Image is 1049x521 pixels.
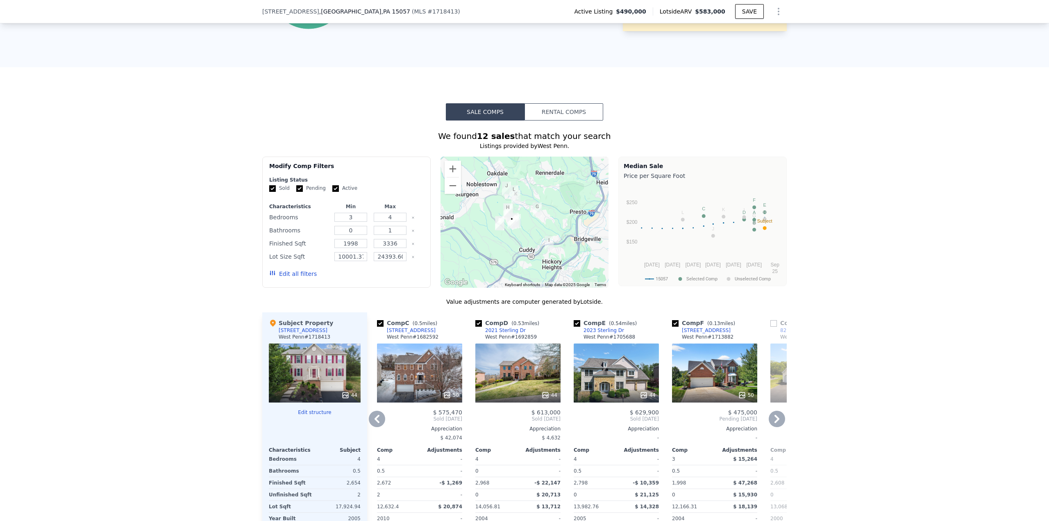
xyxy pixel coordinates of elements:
div: 0.5 [316,465,361,477]
div: 50 [443,391,459,399]
a: Open this area in Google Maps (opens a new window) [443,277,470,288]
div: - [770,432,856,444]
div: 5903 Ashford Ct [501,200,516,221]
div: 5109 Forest Ridge Dr [509,211,524,231]
div: Modify Comp Filters [269,162,424,177]
text: D [742,210,746,215]
div: Bedrooms [269,453,313,465]
a: 821 Kingston Dr [770,327,820,334]
div: 5121 Forest Ridge Dr [506,209,522,230]
label: Sold [269,185,290,192]
div: Max [372,203,408,210]
span: Sold [DATE] [377,416,462,422]
span: $ 47,268 [733,480,757,486]
span: $ 42,074 [440,435,462,441]
div: Comp D [475,319,543,327]
div: Lot Sqft [269,501,313,512]
div: 0.5 [377,465,418,477]
span: ( miles) [409,321,440,326]
span: 13,068 [770,504,788,510]
div: 33 Cannongate Dr [508,187,524,207]
button: Show Options [770,3,787,20]
span: Pending [DATE] [672,416,757,422]
span: # 1718413 [427,8,458,15]
text: A [753,210,756,215]
div: 313 Grail Hill Ct [506,182,522,202]
div: 5418 Forest Edge Dr [504,212,520,232]
div: West Penn # 1713882 [682,334,733,340]
div: Appreciation [574,425,659,432]
div: 5206 Forest View Dr [507,211,522,232]
div: Bedrooms [269,212,329,223]
span: 2,672 [377,480,391,486]
div: Subject [315,447,361,453]
button: Clear [411,229,415,232]
div: - [716,465,757,477]
div: Comp [574,447,616,453]
text: [DATE] [726,262,741,268]
div: - [421,453,462,465]
span: $ 15,930 [733,492,757,498]
text: Selected Comp [686,276,717,282]
text: [DATE] [685,262,701,268]
span: -$ 1,269 [440,480,462,486]
span: 2,968 [475,480,489,486]
span: 4 [770,456,774,462]
div: [STREET_ADDRESS] [682,327,731,334]
div: 2021 Sterling Dr [492,213,508,233]
div: 2,654 [316,477,361,489]
div: Finished Sqft [269,238,329,249]
button: Sale Comps [446,103,524,121]
text: F [753,198,756,202]
text: K [722,207,725,212]
div: Comp [475,447,518,453]
div: ( ) [412,7,460,16]
span: 2,608 [770,480,784,486]
text: [DATE] [746,262,762,268]
div: 0.5 [770,465,811,477]
label: Active [332,185,357,192]
button: Zoom out [445,177,461,194]
text: L [681,210,684,215]
button: Keyboard shortcuts [505,282,540,288]
a: 2023 Sterling Dr [574,327,624,334]
span: $ 15,264 [733,456,757,462]
div: 44 [341,391,357,399]
span: $ 14,328 [635,504,659,510]
span: 4 [574,456,577,462]
div: Comp F [672,319,738,327]
button: SAVE [735,4,764,19]
text: [DATE] [665,262,680,268]
div: 2021 Sterling Dr [485,327,526,334]
span: 0.53 [513,321,524,326]
div: 821 Kingston Dr [780,327,820,334]
div: 2023 Sterling Dr [492,213,507,234]
img: Google [443,277,470,288]
svg: A chart. [624,182,781,284]
text: 25 [772,268,778,274]
div: Min [333,203,369,210]
text: $200 [627,219,638,225]
div: - [618,453,659,465]
div: Comp [672,447,715,453]
text: Subject [757,218,772,223]
strong: 12 sales [477,131,515,141]
div: Comp [770,447,813,453]
span: $ 13,712 [536,504,561,510]
div: 4 [316,453,361,465]
div: - [574,432,659,444]
span: -$ 10,359 [633,480,659,486]
div: - [421,489,462,501]
div: Listings provided by West Penn . [262,142,787,150]
div: 44 [640,391,656,399]
span: Map data ©2025 Google [545,282,590,287]
div: - [618,465,659,477]
span: 2 [377,492,380,498]
div: West Penn # 1705688 [584,334,635,340]
button: Rental Comps [524,103,603,121]
text: $150 [627,239,638,245]
span: 14,056.81 [475,504,500,510]
div: 7008 Highland Creek Dr [541,233,557,253]
div: Lot Size Sqft [269,251,329,262]
input: Pending [296,185,303,192]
